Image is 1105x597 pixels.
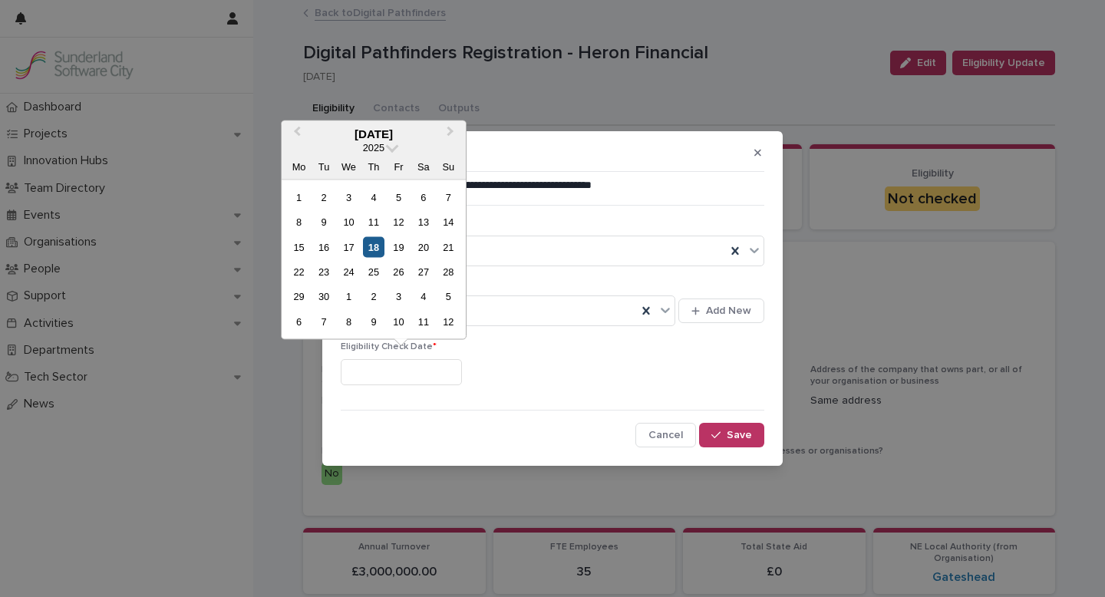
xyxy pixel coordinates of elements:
div: Choose Saturday, 6 September 2025 [413,186,434,207]
div: Choose Saturday, 27 September 2025 [413,262,434,282]
div: Choose Monday, 29 September 2025 [289,286,309,307]
div: Fr [388,156,409,176]
span: Save [727,430,752,440]
div: Choose Wednesday, 10 September 2025 [338,212,359,233]
div: Choose Tuesday, 2 September 2025 [313,186,334,207]
div: Tu [313,156,334,176]
div: Sa [413,156,434,176]
div: Choose Monday, 22 September 2025 [289,262,309,282]
div: Choose Saturday, 13 September 2025 [413,212,434,233]
div: Choose Wednesday, 8 October 2025 [338,311,359,331]
button: Previous Month [283,122,308,147]
div: Choose Tuesday, 23 September 2025 [313,262,334,282]
div: Choose Monday, 8 September 2025 [289,212,309,233]
div: Choose Sunday, 28 September 2025 [438,262,459,282]
div: Choose Thursday, 9 October 2025 [363,311,384,331]
div: Choose Tuesday, 9 September 2025 [313,212,334,233]
div: Choose Friday, 5 September 2025 [388,186,409,207]
div: Choose Saturday, 20 September 2025 [413,236,434,257]
div: Choose Wednesday, 24 September 2025 [338,262,359,282]
button: Cancel [635,423,696,447]
div: Mo [289,156,309,176]
div: Choose Tuesday, 30 September 2025 [313,286,334,307]
div: Choose Thursday, 4 September 2025 [363,186,384,207]
button: Next Month [440,122,464,147]
div: Choose Sunday, 21 September 2025 [438,236,459,257]
div: Choose Monday, 1 September 2025 [289,186,309,207]
div: [DATE] [282,127,466,140]
button: Add New [678,298,764,323]
span: Cancel [648,430,683,440]
div: Choose Thursday, 18 September 2025 [363,236,384,257]
div: Choose Wednesday, 3 September 2025 [338,186,359,207]
div: Choose Wednesday, 1 October 2025 [338,286,359,307]
div: Choose Monday, 6 October 2025 [289,311,309,331]
div: Choose Friday, 19 September 2025 [388,236,409,257]
div: Choose Thursday, 2 October 2025 [363,286,384,307]
div: Su [438,156,459,176]
span: 2025 [363,141,384,153]
span: Add New [706,305,751,316]
div: Choose Tuesday, 16 September 2025 [313,236,334,257]
div: Choose Friday, 10 October 2025 [388,311,409,331]
div: Choose Sunday, 7 September 2025 [438,186,459,207]
div: Choose Sunday, 14 September 2025 [438,212,459,233]
div: Choose Saturday, 4 October 2025 [413,286,434,307]
div: Choose Monday, 15 September 2025 [289,236,309,257]
div: Choose Friday, 12 September 2025 [388,212,409,233]
div: Th [363,156,384,176]
button: Save [699,423,764,447]
div: Choose Saturday, 11 October 2025 [413,311,434,331]
div: Choose Sunday, 5 October 2025 [438,286,459,307]
div: Choose Friday, 26 September 2025 [388,262,409,282]
div: month 2025-09 [286,184,460,334]
div: Choose Sunday, 12 October 2025 [438,311,459,331]
div: Choose Tuesday, 7 October 2025 [313,311,334,331]
div: Choose Thursday, 11 September 2025 [363,212,384,233]
div: Choose Wednesday, 17 September 2025 [338,236,359,257]
div: Choose Thursday, 25 September 2025 [363,262,384,282]
div: Choose Friday, 3 October 2025 [388,286,409,307]
div: We [338,156,359,176]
